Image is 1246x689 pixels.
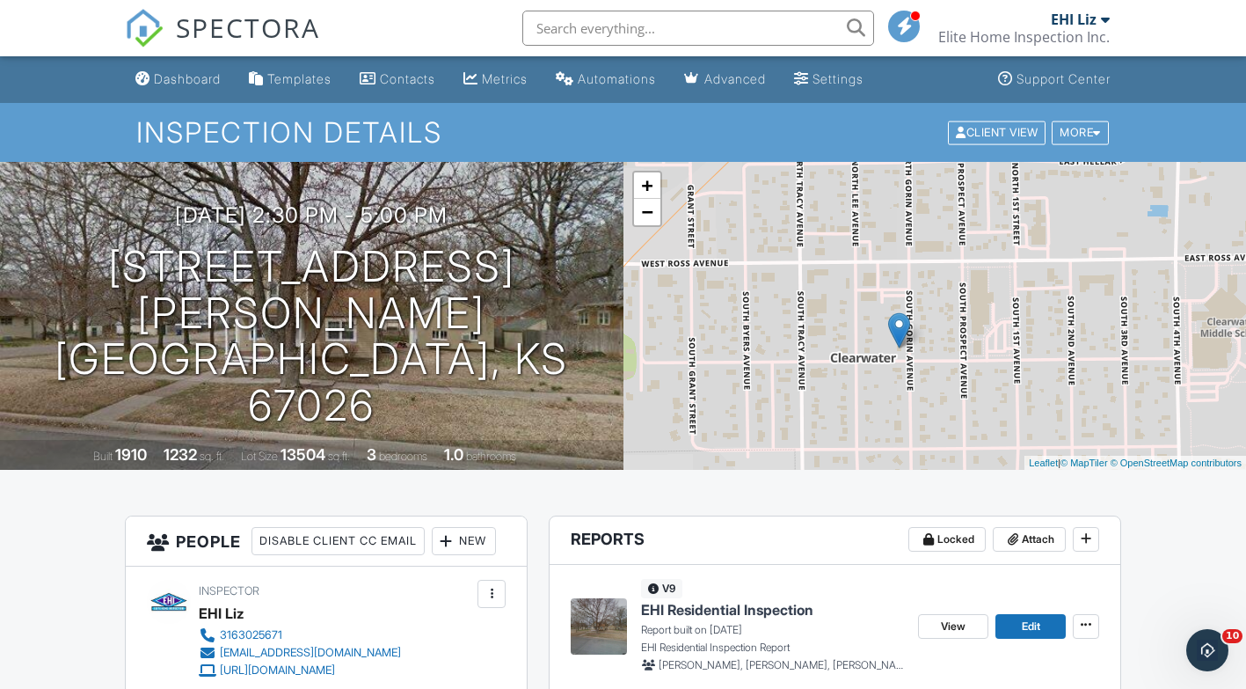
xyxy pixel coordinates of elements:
a: Client View [946,125,1050,138]
a: Automations (Basic) [549,63,663,96]
div: Templates [267,71,332,86]
div: New [432,527,496,555]
div: Contacts [380,71,435,86]
div: Settings [812,71,863,86]
a: 3163025671 [199,627,401,644]
a: Leaflet [1029,458,1058,468]
h3: [DATE] 2:30 pm - 5:00 pm [175,203,448,227]
span: SPECTORA [176,9,320,46]
a: [EMAIL_ADDRESS][DOMAIN_NAME] [199,644,401,662]
div: [EMAIL_ADDRESS][DOMAIN_NAME] [220,646,401,660]
a: Zoom in [634,172,660,199]
a: [URL][DOMAIN_NAME] [199,662,401,679]
div: 1.0 [444,445,463,464]
div: | [1024,456,1246,471]
span: 10 [1222,629,1242,643]
div: Elite Home Inspection Inc. [938,28,1110,46]
div: Support Center [1016,71,1111,86]
span: Lot Size [241,450,278,463]
span: sq. ft. [200,450,224,463]
a: Metrics [456,63,535,96]
img: The Best Home Inspection Software - Spectora [125,9,164,48]
div: EHI Liz [1051,11,1097,28]
h1: [STREET_ADDRESS][PERSON_NAME] [GEOGRAPHIC_DATA], KS 67026 [28,244,595,429]
iframe: Intercom live chat [1186,629,1228,671]
a: Support Center [991,63,1118,96]
a: SPECTORA [125,24,320,61]
div: Disable Client CC Email [251,527,425,555]
div: Client View [948,121,1046,144]
input: Search everything... [522,11,874,46]
div: 1232 [164,445,197,464]
div: Automations [578,71,656,86]
div: 13504 [281,445,325,464]
a: Zoom out [634,199,660,225]
span: sq.ft. [328,450,350,463]
span: Inspector [199,584,259,597]
a: © MapTiler [1060,458,1108,468]
div: 3163025671 [220,628,282,642]
div: Metrics [482,71,528,86]
span: Built [93,450,113,463]
span: bedrooms [379,450,427,463]
a: Advanced [677,63,773,96]
div: Dashboard [154,71,221,86]
a: Contacts [353,63,442,96]
span: bathrooms [466,450,516,463]
div: More [1052,121,1109,144]
h1: Inspection Details [136,117,1111,148]
div: 3 [367,445,376,464]
div: 1910 [115,445,147,464]
a: Settings [787,63,871,96]
a: Templates [242,63,339,96]
div: EHI Liz [199,600,244,627]
h3: People [126,517,527,567]
div: Advanced [704,71,766,86]
a: © OpenStreetMap contributors [1111,458,1242,468]
a: Dashboard [128,63,228,96]
div: [URL][DOMAIN_NAME] [220,663,335,678]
